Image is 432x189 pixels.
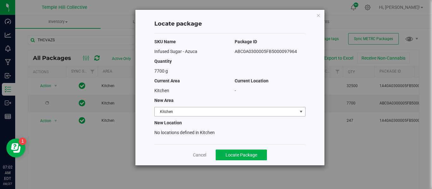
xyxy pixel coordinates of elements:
span: select [297,107,305,116]
span: No locations defined in Kitchen [154,130,215,135]
span: New Area [154,98,174,103]
h4: Locate package [154,20,305,28]
span: New Location [154,120,182,125]
span: 7700 g [154,68,168,74]
span: Package ID [235,39,257,44]
button: Locate Package [216,150,267,160]
a: Cancel [193,152,206,158]
span: Kitchen [154,88,169,93]
span: ABC0A0300005FB5000097964 [235,49,297,54]
span: Infused Sugar - Azuca [154,49,197,54]
iframe: Resource center unread badge [19,138,26,145]
span: Quantity [154,59,172,64]
iframe: Resource center [6,139,25,157]
span: SKU Name [154,39,176,44]
span: Kitchen [155,107,297,116]
span: Locate Package [225,152,257,157]
span: - [235,88,236,93]
span: Current Location [235,78,268,83]
span: Current Area [154,78,180,83]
